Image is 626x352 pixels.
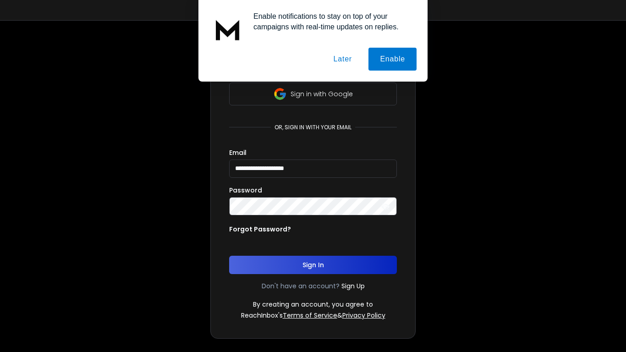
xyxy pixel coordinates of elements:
[229,187,262,193] label: Password
[246,11,417,32] div: Enable notifications to stay on top of your campaigns with real-time updates on replies.
[253,300,373,309] p: By creating an account, you agree to
[322,48,363,71] button: Later
[229,256,397,274] button: Sign In
[262,281,340,291] p: Don't have an account?
[342,311,385,320] a: Privacy Policy
[368,48,417,71] button: Enable
[241,311,385,320] p: ReachInbox's &
[229,149,247,156] label: Email
[229,82,397,105] button: Sign in with Google
[341,281,365,291] a: Sign Up
[229,225,291,234] p: Forgot Password?
[283,311,337,320] a: Terms of Service
[271,124,355,131] p: or, sign in with your email
[291,89,353,99] p: Sign in with Google
[209,11,246,48] img: notification icon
